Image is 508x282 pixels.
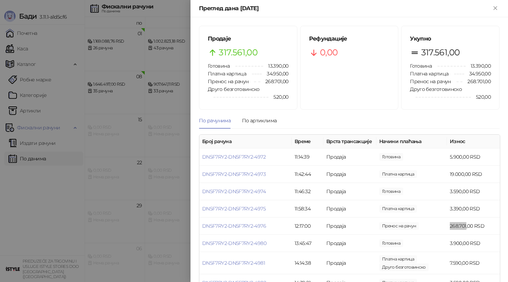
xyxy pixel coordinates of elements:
td: 11:42:44 [292,166,323,183]
td: 19.000,00 RSD [447,166,500,183]
span: Друго безготовинско [208,86,260,92]
td: 3.590,00 RSD [447,183,500,200]
span: 13.390,00 [466,62,491,70]
h5: Продаје [208,35,289,43]
a: DN5F7RY2-DN5F7RY2-4972 [202,154,266,160]
a: DN5F7RY2-DN5F7RY2-4980 [202,240,266,246]
td: Продаја [323,217,376,235]
th: Износ [447,135,500,148]
h5: Укупно [410,35,491,43]
span: 34.950,00 [262,70,288,78]
span: 0,00 [320,46,338,59]
button: Close [491,4,500,13]
span: 7.070,00 [379,255,417,263]
td: 13:45:47 [292,235,323,252]
td: Продаја [323,166,376,183]
td: 3.390,00 RSD [447,200,500,217]
div: По рачунима [199,117,231,124]
span: Пренос на рачун [208,78,248,85]
a: DN5F7RY2-DN5F7RY2-4976 [202,223,266,229]
a: DN5F7RY2-DN5F7RY2-4975 [202,206,266,212]
span: 268.701,00 [379,222,419,230]
span: Платна картица [410,70,448,77]
span: 34.950,00 [464,70,491,78]
span: Друго безготовинско [410,86,462,92]
th: Врста трансакције [323,135,376,148]
td: Продаја [323,235,376,252]
td: 3.900,00 RSD [447,235,500,252]
td: 5.900,00 RSD [447,148,500,166]
span: 520,00 [268,93,288,101]
th: Начини плаћања [376,135,447,148]
span: 317.561,00 [421,46,460,59]
div: По артиклима [242,117,277,124]
span: 3.900,00 [379,239,403,247]
td: Продаја [323,252,376,274]
span: Платна картица [208,70,246,77]
span: 3.590,00 [379,188,403,195]
span: 19.000,00 [379,170,417,178]
span: 5.900,00 [379,153,403,161]
span: 13.390,00 [263,62,288,70]
span: 3.390,00 [379,205,417,213]
td: 11:58:34 [292,200,323,217]
div: Преглед дана [DATE] [199,4,491,13]
span: 268.701,00 [260,78,289,85]
td: 268.701,00 RSD [447,217,500,235]
td: 14:14:38 [292,252,323,274]
h5: Рефундације [309,35,390,43]
span: Пренос на рачун [410,78,450,85]
th: Број рачуна [199,135,292,148]
a: DN5F7RY2-DN5F7RY2-4973 [202,171,266,177]
span: 268.701,00 [462,78,491,85]
a: DN5F7RY2-DN5F7RY2-4974 [202,188,266,195]
td: 11:14:39 [292,148,323,166]
td: Продаја [323,200,376,217]
td: Продаја [323,183,376,200]
span: 520,00 [471,93,491,101]
span: 317.561,00 [219,46,258,59]
td: 11:46:32 [292,183,323,200]
td: Продаја [323,148,376,166]
span: 520,00 [379,263,429,271]
span: Готовина [208,63,230,69]
td: 7.590,00 RSD [447,252,500,274]
a: DN5F7RY2-DN5F7RY2-4981 [202,260,265,266]
span: Готовина [410,63,432,69]
th: Време [292,135,323,148]
td: 12:17:00 [292,217,323,235]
